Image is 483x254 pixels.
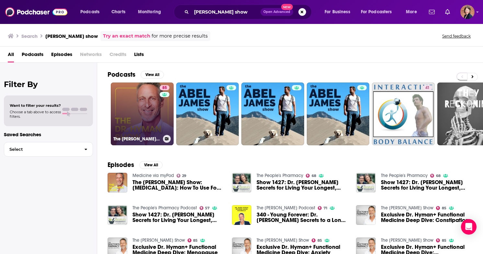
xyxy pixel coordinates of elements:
[423,85,432,90] a: 41
[205,207,210,210] span: 57
[111,83,174,145] a: 85The [PERSON_NAME] Show
[460,5,475,19] button: Show profile menu
[109,49,126,62] span: Credits
[132,180,224,191] a: The Dr. Hyman Show: Encore: How To Use Food As Medicine with Dr. William Li
[381,205,433,211] a: The Dr. Hyman Show
[426,6,437,17] a: Show notifications dropdown
[436,238,446,242] a: 85
[232,205,252,225] img: 340 - Young Forever: Dr. Mark Hyman’s Secrets to a Long HEALTHY Life
[401,7,425,17] button: open menu
[133,7,169,17] button: open menu
[381,180,473,191] a: Show 1427: Dr. Mark Hyman’s Secrets for Living Your Longest, Healthiest Life
[132,212,224,223] span: Show 1427: Dr. [PERSON_NAME] Secrets for Living Your Longest, Healthiest Life
[260,8,293,16] button: Open AdvancedNew
[318,206,327,210] a: 71
[257,212,348,223] span: 340 - Young Forever: Dr. [PERSON_NAME] Secrets to a Long HEALTHY Life
[108,71,135,79] h2: Podcasts
[4,142,93,157] button: Select
[80,49,102,62] span: Networks
[103,32,150,40] a: Try an exact match
[356,205,376,225] a: Exclusive Dr. Hyman+ Functional Medicine Deep Dive: Constipation
[182,174,186,177] span: 29
[51,49,72,62] a: Episodes
[436,174,441,177] span: 68
[200,206,210,210] a: 57
[22,49,43,62] a: Podcasts
[141,71,164,79] button: View All
[5,6,67,18] img: Podchaser - Follow, Share and Rate Podcasts
[4,131,93,138] p: Saved Searches
[108,173,127,193] img: The Dr. Hyman Show: Encore: How To Use Food As Medicine with Dr. William Li
[113,136,160,142] h3: The [PERSON_NAME] Show
[381,180,473,191] span: Show 1427: Dr. [PERSON_NAME] Secrets for Living Your Longest, Healthiest Life
[406,7,417,17] span: More
[425,85,430,91] span: 41
[460,5,475,19] span: Logged in as alafair66639
[4,147,79,151] span: Select
[257,205,315,211] a: The Marie Forleo Podcast
[257,173,303,178] a: The People's Pharmacy
[320,7,358,17] button: open menu
[132,237,185,243] a: The Dr. Hyman Show
[21,33,38,39] h3: Search
[325,7,350,17] span: For Business
[306,174,316,178] a: 68
[257,180,348,191] a: Show 1427: Dr. Mark Hyman’s Secrets for Living Your Longest, Healthiest Life
[193,239,198,242] span: 85
[8,49,14,62] span: All
[324,207,327,210] span: 71
[257,237,309,243] a: The Dr. Hyman Show
[45,33,98,39] h3: [PERSON_NAME] show
[4,80,93,89] h2: Filter By
[132,180,224,191] span: The [PERSON_NAME] Show: [MEDICAL_DATA]: How To Use Food As Medicine with Dr. [PERSON_NAME]
[134,49,144,62] a: Lists
[442,207,446,210] span: 85
[132,205,197,211] a: The People's Pharmacy Podcast
[152,32,208,40] span: for more precise results
[160,85,169,90] a: 85
[430,174,441,178] a: 68
[232,173,252,193] img: Show 1427: Dr. Mark Hyman’s Secrets for Living Your Longest, Healthiest Life
[191,7,260,17] input: Search podcasts, credits, & more...
[263,10,290,14] span: Open Advanced
[442,239,446,242] span: 85
[139,161,163,169] button: View All
[440,33,473,39] button: Send feedback
[188,238,198,242] a: 85
[461,219,477,235] div: Open Intercom Messenger
[312,174,316,177] span: 68
[381,237,433,243] a: The Dr. Hyman Show
[162,85,167,91] span: 85
[443,6,453,17] a: Show notifications dropdown
[108,161,134,169] h2: Episodes
[436,206,446,210] a: 85
[138,7,161,17] span: Monitoring
[381,212,473,223] a: Exclusive Dr. Hyman+ Functional Medicine Deep Dive: Constipation
[180,5,318,19] div: Search podcasts, credits, & more...
[108,205,127,225] img: Show 1427: Dr. Mark Hyman's Secrets for Living Your Longest, Healthiest Life
[76,7,108,17] button: open menu
[132,173,174,178] a: Medicine via myPod
[361,7,392,17] span: For Podcasters
[132,212,224,223] a: Show 1427: Dr. Mark Hyman's Secrets for Living Your Longest, Healthiest Life
[357,7,401,17] button: open menu
[356,173,376,193] img: Show 1427: Dr. Mark Hyman’s Secrets for Living Your Longest, Healthiest Life
[257,212,348,223] a: 340 - Young Forever: Dr. Mark Hyman’s Secrets to a Long HEALTHY Life
[257,180,348,191] span: Show 1427: Dr. [PERSON_NAME] Secrets for Living Your Longest, Healthiest Life
[381,173,428,178] a: The People's Pharmacy
[460,5,475,19] img: User Profile
[80,7,99,17] span: Podcasts
[317,239,322,242] span: 85
[312,238,322,242] a: 85
[10,103,61,108] span: Want to filter your results?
